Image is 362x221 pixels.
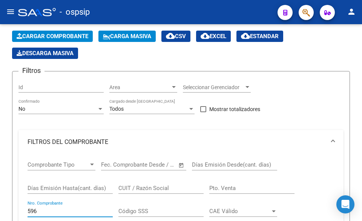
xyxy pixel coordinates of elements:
button: Open calendar [177,161,186,170]
mat-icon: cloud_download [201,31,210,40]
button: CSV [161,31,190,42]
button: Descarga Masiva [12,48,78,59]
mat-icon: menu [6,7,15,16]
span: Seleccionar Gerenciador [183,84,244,91]
span: CAE Válido [209,208,270,215]
input: End date [132,161,169,168]
span: EXCEL [201,33,226,40]
input: Start date [101,161,126,168]
mat-expansion-panel-header: FILTROS DEL COMPROBANTE [18,130,344,154]
span: - ospsip [60,4,90,20]
button: Carga Masiva [98,31,156,42]
span: Area [109,84,170,91]
button: EXCEL [196,31,231,42]
span: Descarga Masiva [17,50,74,57]
span: No [18,106,25,112]
mat-icon: person [347,7,356,16]
button: Cargar Comprobante [12,31,93,42]
span: Mostrar totalizadores [209,105,260,114]
span: CSV [166,33,186,40]
span: Cargar Comprobante [17,33,88,40]
span: Carga Masiva [103,33,151,40]
span: Todos [109,106,124,112]
span: Comprobante Tipo [28,161,89,168]
mat-icon: cloud_download [166,31,175,40]
h3: Filtros [18,65,44,76]
mat-panel-title: FILTROS DEL COMPROBANTE [28,138,325,146]
button: Estandar [236,31,283,42]
app-download-masive: Descarga masiva de comprobantes (adjuntos) [12,48,78,59]
span: Estandar [241,33,279,40]
mat-icon: cloud_download [241,31,250,40]
div: Open Intercom Messenger [336,195,354,213]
